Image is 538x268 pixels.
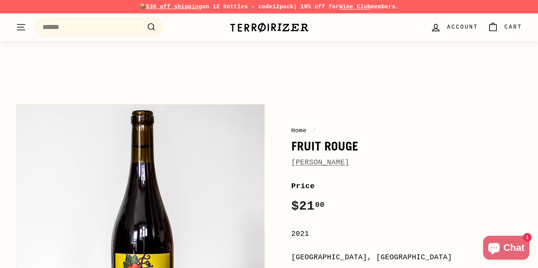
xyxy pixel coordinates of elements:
[339,4,371,10] a: Wine Club
[291,126,523,135] nav: breadcrumbs
[291,127,307,134] a: Home
[16,2,522,11] p: 📦 on 12 bottles - code | 10% off for members.
[291,199,325,214] span: $21
[315,201,324,209] sup: 00
[291,180,523,192] label: Price
[291,252,523,263] div: [GEOGRAPHIC_DATA], [GEOGRAPHIC_DATA]
[481,236,532,262] inbox-online-store-chat: Shopify online store chat
[291,139,523,153] h1: Fruit Rouge
[272,4,293,10] strong: 12pack
[504,23,522,31] span: Cart
[447,23,478,31] span: Account
[310,127,318,134] span: /
[291,158,349,166] a: [PERSON_NAME]
[426,15,483,39] a: Account
[483,15,527,39] a: Cart
[291,228,523,240] div: 2021
[146,4,202,10] span: $30 off shipping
